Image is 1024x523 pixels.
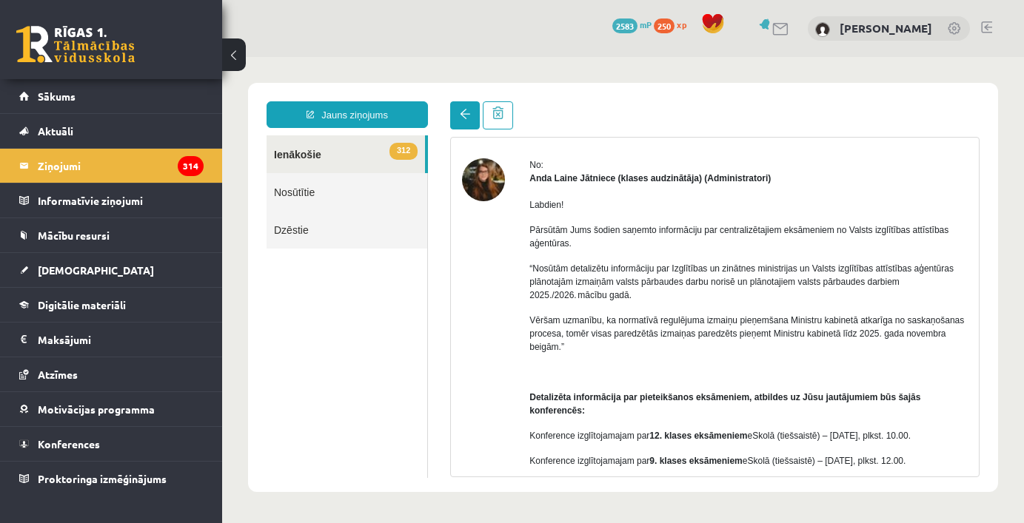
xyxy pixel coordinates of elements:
[167,86,195,103] span: 312
[44,154,205,192] a: Dzēstie
[19,357,204,391] a: Atzīmes
[307,168,726,192] span: Pārsūtām Jums šodien saņemto informāciju par centralizētajiem eksāmeniem no Valsts izglītības att...
[612,18,652,30] a: 2583 mP
[307,143,341,153] span: Labdien!
[38,124,73,138] span: Aktuāli
[38,368,78,381] span: Atzīmes
[307,258,742,295] span: Vēršam uzmanību, ka normatīvā regulējuma izmaiņu pieņemšana Ministru kabinetā atkarīga no saskaņo...
[44,116,205,154] a: Nosūtītie
[815,22,830,37] img: Kristers Toms Rams
[307,101,746,115] div: No:
[19,149,204,183] a: Ziņojumi314
[38,183,204,217] legend: Informatīvie ziņojumi
[44,78,203,116] a: 312Ienākošie
[44,44,206,71] a: Jauns ziņojums
[307,206,732,243] span: “Nosūtām detalizētu informāciju par Izglītības un zinātnes ministrijas un Valsts izglītības attīs...
[38,263,154,277] span: [DEMOGRAPHIC_DATA]
[19,79,204,113] a: Sākums
[19,183,204,217] a: Informatīvie ziņojumi
[307,399,683,409] span: Konference izglītojamajam par eSkolā (tiešsaistē) – [DATE], plkst. 12.00.
[307,116,549,126] strong: Anda Laine Jātniece (klases audzinātāja) (Administratori)
[178,156,204,176] i: 314
[240,101,283,144] img: Anda Laine Jātniece (klases audzinātāja)
[19,114,204,148] a: Aktuāli
[654,18,675,33] span: 250
[16,26,135,63] a: Rīgas 1. Tālmācības vidusskola
[19,462,204,496] a: Proktoringa izmēģinājums
[307,335,698,359] strong: Detalizēta informācija par pieteikšanos eksāmeniem, atbildes uz Jūsu jautājumiem būs šajās konfer...
[38,298,126,311] span: Digitālie materiāli
[654,18,694,30] a: 250 xp
[19,392,204,426] a: Motivācijas programma
[19,218,204,252] a: Mācību resursi
[19,253,204,287] a: [DEMOGRAPHIC_DATA]
[307,374,689,384] span: Konference izglītojamajam par eSkolā (tiešsaistē) – [DATE], plkst. 10.00.
[427,399,520,409] b: 9. klases eksāmeniem
[38,149,204,183] legend: Ziņojumi
[612,18,638,33] span: 2583
[38,323,204,357] legend: Maksājumi
[38,402,155,416] span: Motivācijas programma
[677,18,686,30] span: xp
[38,472,167,485] span: Proktoringa izmēģinājums
[840,21,932,36] a: [PERSON_NAME]
[427,374,525,384] b: 12. klases eksāmeniem
[38,90,76,103] span: Sākums
[38,229,110,242] span: Mācību resursi
[19,427,204,461] a: Konferences
[640,18,652,30] span: mP
[19,288,204,322] a: Digitālie materiāli
[19,323,204,357] a: Maksājumi
[38,437,100,451] span: Konferences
